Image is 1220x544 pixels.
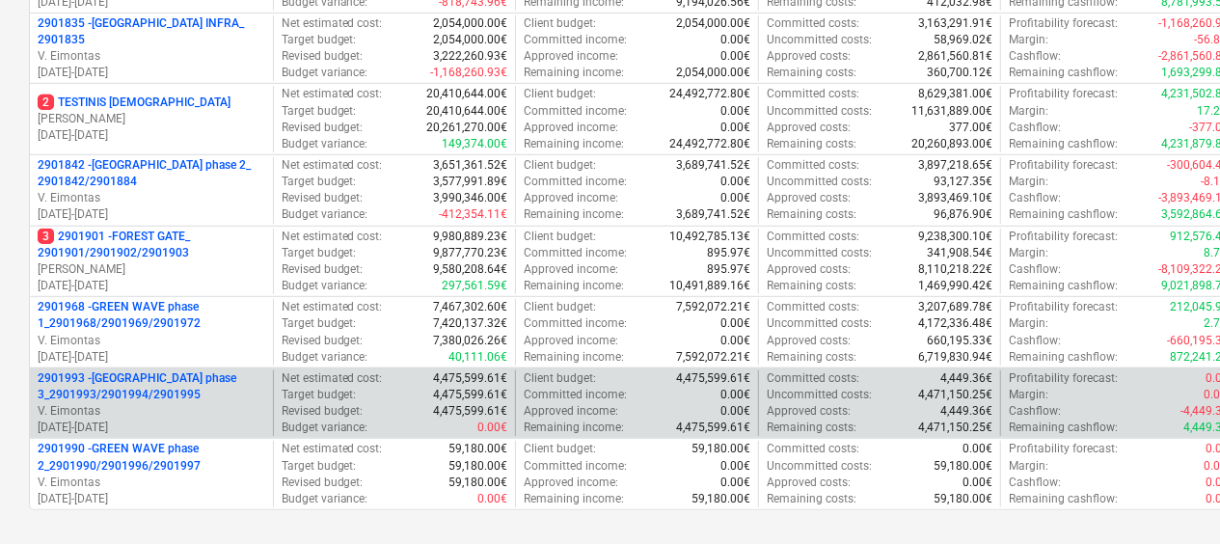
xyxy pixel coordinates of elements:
[927,333,992,349] p: 660,195.33€
[1009,103,1048,120] p: Margin :
[38,229,54,244] span: 3
[767,103,872,120] p: Uncommitted costs :
[1009,333,1061,349] p: Cashflow :
[767,48,851,65] p: Approved costs :
[38,157,265,190] p: 2901842 - [GEOGRAPHIC_DATA] phase 2_ 2901842/2901884
[1009,403,1061,420] p: Cashflow :
[918,229,992,245] p: 9,238,300.10€
[433,299,507,315] p: 7,467,302.60€
[524,174,627,190] p: Committed income :
[1009,136,1118,152] p: Remaining cashflow :
[439,206,507,223] p: -412,354.11€
[767,420,856,436] p: Remaining costs :
[524,206,624,223] p: Remaining income :
[918,48,992,65] p: 2,861,560.81€
[767,299,859,315] p: Committed costs :
[1009,475,1061,491] p: Cashflow :
[720,475,750,491] p: 0.00€
[433,315,507,332] p: 7,420,137.32€
[477,420,507,436] p: 0.00€
[282,206,368,223] p: Budget variance :
[282,387,357,403] p: Target budget :
[282,491,368,507] p: Budget variance :
[282,190,364,206] p: Revised budget :
[767,349,856,366] p: Remaining costs :
[38,127,265,144] p: [DATE] - [DATE]
[940,370,992,387] p: 4,449.36€
[38,48,265,65] p: V. Eimontas
[767,86,859,102] p: Committed costs :
[707,261,750,278] p: 895.97€
[433,333,507,349] p: 7,380,026.26€
[691,441,750,457] p: 59,180.00€
[282,174,357,190] p: Target budget :
[282,86,383,102] p: Net estimated cost :
[524,136,624,152] p: Remaining income :
[38,333,265,349] p: V. Eimontas
[767,65,856,81] p: Remaining costs :
[38,475,265,491] p: V. Eimontas
[524,299,596,315] p: Client budget :
[282,420,368,436] p: Budget variance :
[282,261,364,278] p: Revised budget :
[38,229,265,261] p: 2901901 - FOREST GATE_ 2901901/2901902/2901903
[720,190,750,206] p: 0.00€
[524,65,624,81] p: Remaining income :
[767,441,859,457] p: Committed costs :
[934,174,992,190] p: 93,127.35€
[524,370,596,387] p: Client budget :
[767,403,851,420] p: Approved costs :
[1009,229,1118,245] p: Profitability forecast :
[676,299,750,315] p: 7,592,072.21€
[524,458,627,475] p: Committed income :
[918,261,992,278] p: 8,110,218.22€
[282,458,357,475] p: Target budget :
[524,315,627,332] p: Committed income :
[38,403,265,420] p: V. Eimontas
[38,157,265,224] div: 2901842 -[GEOGRAPHIC_DATA] phase 2_ 2901842/2901884V. Eimontas[DATE]-[DATE]
[433,387,507,403] p: 4,475,599.61€
[1009,48,1061,65] p: Cashflow :
[676,370,750,387] p: 4,475,599.61€
[448,441,507,457] p: 59,180.00€
[918,190,992,206] p: 3,893,469.10€
[524,157,596,174] p: Client budget :
[38,370,265,437] div: 2901993 -[GEOGRAPHIC_DATA] phase 3_2901993/2901994/2901995V. Eimontas[DATE]-[DATE]
[767,370,859,387] p: Committed costs :
[767,333,851,349] p: Approved costs :
[767,458,872,475] p: Uncommitted costs :
[38,95,230,111] p: TESTINIS [DEMOGRAPHIC_DATA]
[767,229,859,245] p: Committed costs :
[282,65,368,81] p: Budget variance :
[524,86,596,102] p: Client budget :
[524,403,618,420] p: Approved income :
[918,86,992,102] p: 8,629,381.00€
[707,245,750,261] p: 895.97€
[1009,120,1061,136] p: Cashflow :
[282,32,357,48] p: Target budget :
[1124,451,1220,544] iframe: Chat Widget
[927,245,992,261] p: 341,908.54€
[918,299,992,315] p: 3,207,689.78€
[720,458,750,475] p: 0.00€
[669,136,750,152] p: 24,492,772.80€
[38,95,54,110] span: 2
[282,299,383,315] p: Net estimated cost :
[934,491,992,507] p: 59,180.00€
[433,174,507,190] p: 3,577,991.89€
[282,315,357,332] p: Target budget :
[911,136,992,152] p: 20,260,893.00€
[524,349,624,366] p: Remaining income :
[962,441,992,457] p: 0.00€
[282,441,383,457] p: Net estimated cost :
[433,15,507,32] p: 2,054,000.00€
[524,333,618,349] p: Approved income :
[442,136,507,152] p: 149,374.00€
[949,120,992,136] p: 377.00€
[524,190,618,206] p: Approved income :
[38,15,265,82] div: 2901835 -[GEOGRAPHIC_DATA] INFRA_ 2901835V. Eimontas[DATE]-[DATE]
[934,458,992,475] p: 59,180.00€
[524,103,627,120] p: Committed income :
[282,475,364,491] p: Revised budget :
